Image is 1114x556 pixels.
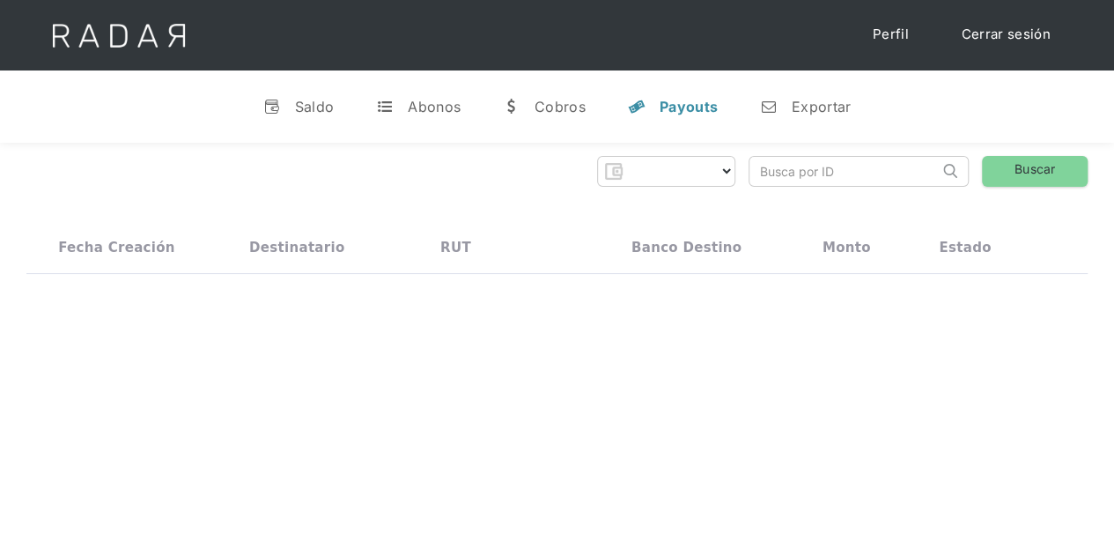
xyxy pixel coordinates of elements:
div: t [376,98,394,115]
div: Banco destino [631,240,741,256]
div: y [628,98,646,115]
a: Perfil [855,18,926,52]
div: n [760,98,778,115]
a: Cerrar sesión [944,18,1068,52]
div: Exportar [792,98,851,115]
div: RUT [440,240,471,256]
div: Destinatario [249,240,344,256]
a: Buscar [982,156,1088,187]
div: w [503,98,520,115]
div: Monto [823,240,871,256]
div: Payouts [660,98,718,115]
form: Form [597,156,735,187]
div: Fecha creación [58,240,175,256]
div: Saldo [295,98,335,115]
input: Busca por ID [749,157,939,186]
div: v [263,98,281,115]
div: Cobros [535,98,586,115]
div: Abonos [408,98,461,115]
div: Estado [939,240,991,256]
